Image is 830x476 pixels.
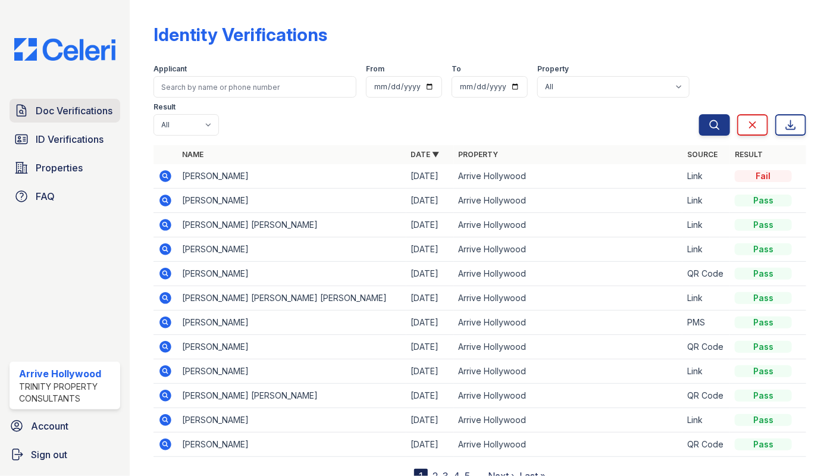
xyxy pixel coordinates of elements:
td: [DATE] [406,189,454,213]
span: ID Verifications [36,132,104,146]
span: Account [31,419,68,433]
div: Trinity Property Consultants [19,381,115,405]
td: Arrive Hollywood [454,164,682,189]
td: [PERSON_NAME] [PERSON_NAME] [177,213,406,237]
img: CE_Logo_Blue-a8612792a0a2168367f1c8372b55b34899dd931a85d93a1a3d3e32e68fde9ad4.png [5,38,125,61]
a: Name [182,150,203,159]
label: Property [537,64,569,74]
div: Arrive Hollywood [19,367,115,381]
td: Arrive Hollywood [454,359,682,384]
a: Result [735,150,763,159]
a: Account [5,414,125,438]
td: [DATE] [406,286,454,311]
label: Applicant [154,64,187,74]
div: Identity Verifications [154,24,327,45]
td: [DATE] [406,384,454,408]
td: QR Code [682,262,730,286]
td: [PERSON_NAME] [177,164,406,189]
div: Pass [735,414,792,426]
td: Arrive Hollywood [454,311,682,335]
td: PMS [682,311,730,335]
td: [DATE] [406,408,454,433]
a: Property [459,150,499,159]
a: Date ▼ [411,150,440,159]
td: [PERSON_NAME] [177,359,406,384]
label: To [452,64,461,74]
td: Arrive Hollywood [454,335,682,359]
td: Arrive Hollywood [454,286,682,311]
td: Arrive Hollywood [454,237,682,262]
td: [DATE] [406,433,454,457]
td: [DATE] [406,164,454,189]
td: [PERSON_NAME] [PERSON_NAME] [177,384,406,408]
div: Pass [735,317,792,328]
td: [DATE] [406,335,454,359]
td: QR Code [682,433,730,457]
td: [PERSON_NAME] [177,335,406,359]
div: Pass [735,243,792,255]
td: Arrive Hollywood [454,408,682,433]
a: Properties [10,156,120,180]
td: [PERSON_NAME] [177,311,406,335]
label: From [366,64,384,74]
div: Pass [735,292,792,304]
td: Arrive Hollywood [454,189,682,213]
div: Pass [735,439,792,450]
td: [PERSON_NAME] [177,408,406,433]
div: Pass [735,268,792,280]
td: QR Code [682,384,730,408]
td: Link [682,408,730,433]
td: [DATE] [406,213,454,237]
a: Source [687,150,718,159]
td: [DATE] [406,262,454,286]
td: Arrive Hollywood [454,433,682,457]
td: Arrive Hollywood [454,213,682,237]
div: Fail [735,170,792,182]
td: Arrive Hollywood [454,384,682,408]
div: Pass [735,390,792,402]
td: Link [682,237,730,262]
input: Search by name or phone number [154,76,356,98]
a: ID Verifications [10,127,120,151]
td: Link [682,286,730,311]
td: Link [682,213,730,237]
td: Link [682,164,730,189]
td: Link [682,189,730,213]
td: [PERSON_NAME] [177,433,406,457]
div: Pass [735,365,792,377]
td: [DATE] [406,237,454,262]
a: Doc Verifications [10,99,120,123]
td: Arrive Hollywood [454,262,682,286]
td: [DATE] [406,311,454,335]
td: Link [682,359,730,384]
a: Sign out [5,443,125,466]
td: QR Code [682,335,730,359]
td: [PERSON_NAME] [177,262,406,286]
span: Doc Verifications [36,104,112,118]
td: [DATE] [406,359,454,384]
label: Result [154,102,176,112]
td: [PERSON_NAME] [177,189,406,213]
span: Sign out [31,447,67,462]
div: Pass [735,195,792,206]
div: Pass [735,219,792,231]
span: FAQ [36,189,55,203]
span: Properties [36,161,83,175]
td: [PERSON_NAME] [PERSON_NAME] [PERSON_NAME] [177,286,406,311]
a: FAQ [10,184,120,208]
div: Pass [735,341,792,353]
td: [PERSON_NAME] [177,237,406,262]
